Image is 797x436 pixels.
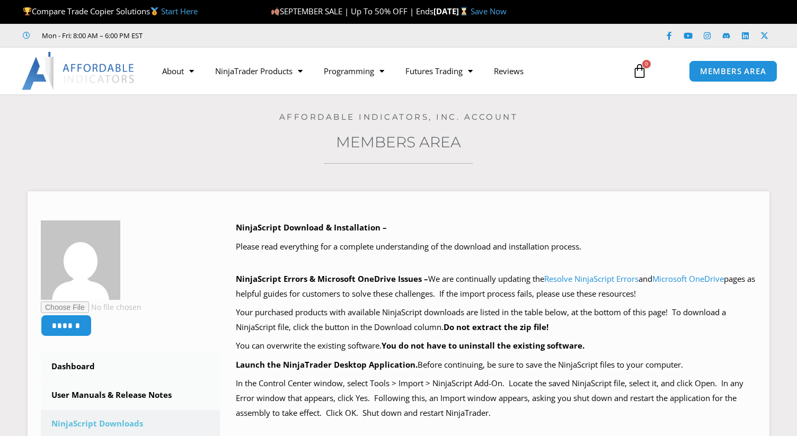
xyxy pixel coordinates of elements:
strong: [DATE] [433,6,470,16]
img: LogoAI | Affordable Indicators – NinjaTrader [22,52,136,90]
span: 0 [642,60,651,68]
b: NinjaScript Errors & Microsoft OneDrive Issues – [236,273,428,284]
img: 🥇 [150,7,158,15]
b: You do not have to uninstall the existing software. [382,340,585,351]
b: NinjaScript Download & Installation – [236,222,387,233]
a: Start Here [161,6,198,16]
a: Microsoft OneDrive [652,273,724,284]
a: 0 [616,56,663,86]
iframe: Customer reviews powered by Trustpilot [157,30,316,41]
a: Programming [313,59,395,83]
a: NinjaTrader Products [205,59,313,83]
a: Reviews [483,59,534,83]
p: You can overwrite the existing software. [236,339,757,353]
a: About [152,59,205,83]
p: Before continuing, be sure to save the NinjaScript files to your computer. [236,358,757,372]
nav: Menu [152,59,622,83]
a: MEMBERS AREA [689,60,777,82]
b: Launch the NinjaTrader Desktop Application. [236,359,418,370]
a: User Manuals & Release Notes [41,381,220,409]
a: Members Area [336,133,461,151]
p: In the Control Center window, select Tools > Import > NinjaScript Add-On. Locate the saved NinjaS... [236,376,757,421]
img: 🏆 [23,7,31,15]
span: MEMBERS AREA [700,67,766,75]
a: Futures Trading [395,59,483,83]
img: 🍂 [271,7,279,15]
span: SEPTEMBER SALE | Up To 50% OFF | Ends [271,6,433,16]
a: Resolve NinjaScript Errors [544,273,639,284]
span: Mon - Fri: 8:00 AM – 6:00 PM EST [39,29,143,42]
img: ⌛ [460,7,468,15]
p: Please read everything for a complete understanding of the download and installation process. [236,239,757,254]
img: 69a168572f2b91e2bb9cc1702a3b2d094c6626515778557582c9ebfcc9b42ffd [41,220,120,300]
a: Dashboard [41,353,220,380]
p: We are continually updating the and pages as helpful guides for customers to solve these challeng... [236,272,757,301]
a: Affordable Indicators, Inc. Account [279,112,518,122]
a: Save Now [471,6,507,16]
span: Compare Trade Copier Solutions [23,6,198,16]
p: Your purchased products with available NinjaScript downloads are listed in the table below, at th... [236,305,757,335]
b: Do not extract the zip file! [444,322,548,332]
